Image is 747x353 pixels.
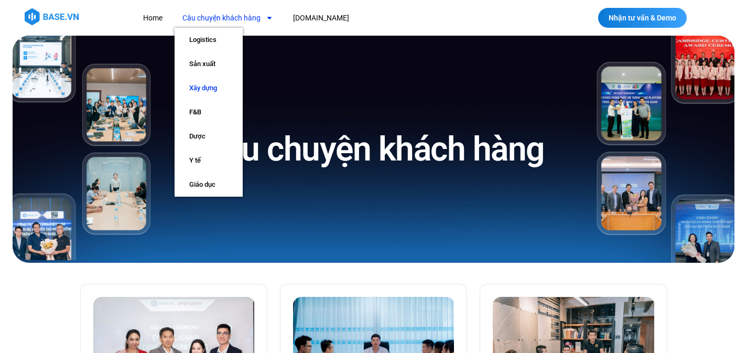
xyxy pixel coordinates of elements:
nav: Menu [135,8,533,28]
a: Dược [175,124,243,148]
span: Nhận tư vấn & Demo [609,14,676,22]
h1: Câu chuyện khách hàng [203,127,544,171]
a: Giáo dục [175,173,243,197]
a: Sản xuất [175,52,243,76]
a: Logistics [175,28,243,52]
a: Câu chuyện khách hàng [175,8,281,28]
a: [DOMAIN_NAME] [285,8,357,28]
ul: Câu chuyện khách hàng [175,28,243,197]
a: Nhận tư vấn & Demo [598,8,687,28]
a: Y tế [175,148,243,173]
a: Xây dựng [175,76,243,100]
a: F&B [175,100,243,124]
a: Home [135,8,170,28]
